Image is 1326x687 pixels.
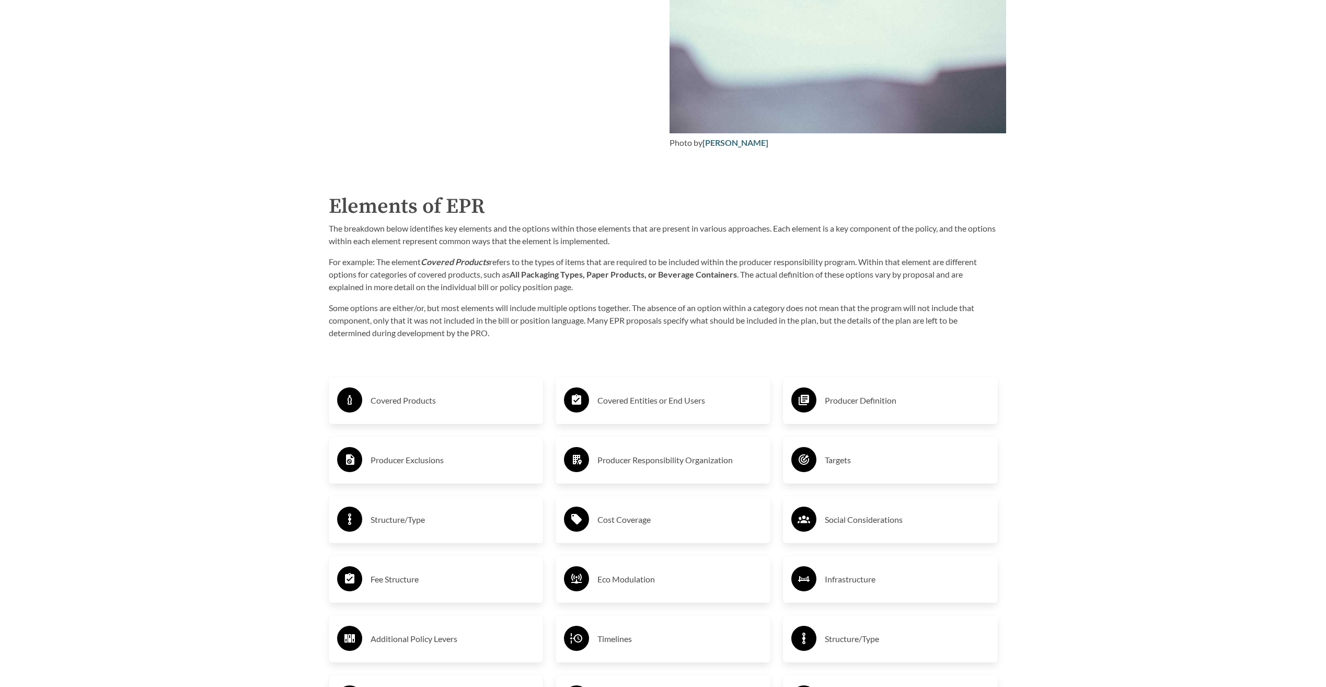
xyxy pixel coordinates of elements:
h3: Cost Coverage [597,511,762,528]
h3: Covered Entities or End Users [597,392,762,409]
h3: Structure/Type [371,511,535,528]
h3: Social Considerations [825,511,989,528]
p: Some options are either/or, but most elements will include multiple options together. The absence... [329,302,998,339]
div: Photo by [670,136,1006,149]
strong: Covered Products [421,257,489,267]
h3: Additional Policy Levers [371,631,535,647]
h3: Producer Exclusions [371,452,535,468]
h3: Infrastructure [825,571,989,588]
a: [PERSON_NAME] [702,138,768,147]
h3: Producer Definition [825,392,989,409]
h3: Eco Modulation [597,571,762,588]
p: The breakdown below identifies key elements and the options within those elements that are presen... [329,222,998,247]
h3: Targets [825,452,989,468]
h3: Fee Structure [371,571,535,588]
p: For example: The element refers to the types of items that are required to be included within the... [329,256,998,293]
h3: Structure/Type [825,631,989,647]
h3: Timelines [597,631,762,647]
strong: All Packaging Types, Paper Products, or Beverage Containers [510,269,737,279]
h3: Producer Responsibility Organization [597,452,762,468]
h2: Elements of EPR [329,191,998,222]
h3: Covered Products [371,392,535,409]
